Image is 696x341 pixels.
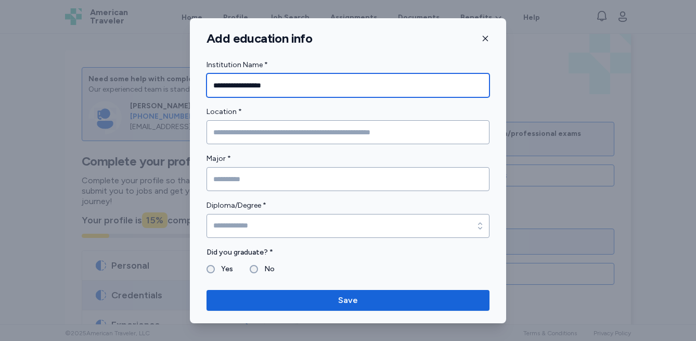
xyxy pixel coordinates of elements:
[207,246,489,259] label: Did you graduate? *
[207,59,489,71] label: Institution Name *
[207,290,489,311] button: Save
[207,120,489,144] input: Location *
[207,106,489,118] label: Location *
[215,263,233,275] label: Yes
[338,294,358,307] span: Save
[207,153,489,165] label: Major *
[207,167,489,191] input: Major *
[207,31,312,46] h1: Add education info
[258,263,275,275] label: No
[207,73,489,97] input: Institution Name *
[207,199,489,212] label: Diploma/Degree *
